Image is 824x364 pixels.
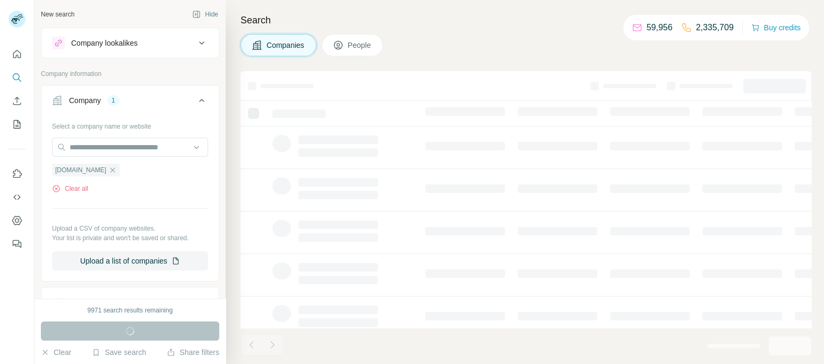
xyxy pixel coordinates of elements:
[8,164,25,183] button: Use Surfe on LinkedIn
[751,20,801,35] button: Buy credits
[696,21,734,34] p: 2,335,709
[8,188,25,207] button: Use Surfe API
[41,347,71,358] button: Clear
[41,88,219,117] button: Company1
[8,211,25,230] button: Dashboard
[92,347,146,358] button: Save search
[52,233,208,243] p: Your list is private and won't be saved or shared.
[41,290,219,315] button: Industry
[267,40,305,50] span: Companies
[8,45,25,64] button: Quick start
[8,68,25,87] button: Search
[41,30,219,56] button: Company lookalikes
[52,251,208,270] button: Upload a list of companies
[41,69,219,79] p: Company information
[52,117,208,131] div: Select a company name or website
[107,96,119,105] div: 1
[52,184,88,193] button: Clear all
[8,234,25,253] button: Feedback
[41,10,74,19] div: New search
[185,6,226,22] button: Hide
[348,40,372,50] span: People
[71,38,138,48] div: Company lookalikes
[88,306,173,315] div: 9971 search results remaining
[69,297,96,308] div: Industry
[647,21,673,34] p: 59,956
[52,224,208,233] p: Upload a CSV of company websites.
[8,91,25,111] button: Enrich CSV
[8,115,25,134] button: My lists
[241,13,811,28] h4: Search
[55,165,106,175] span: [DOMAIN_NAME]
[167,347,219,358] button: Share filters
[69,95,101,106] div: Company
